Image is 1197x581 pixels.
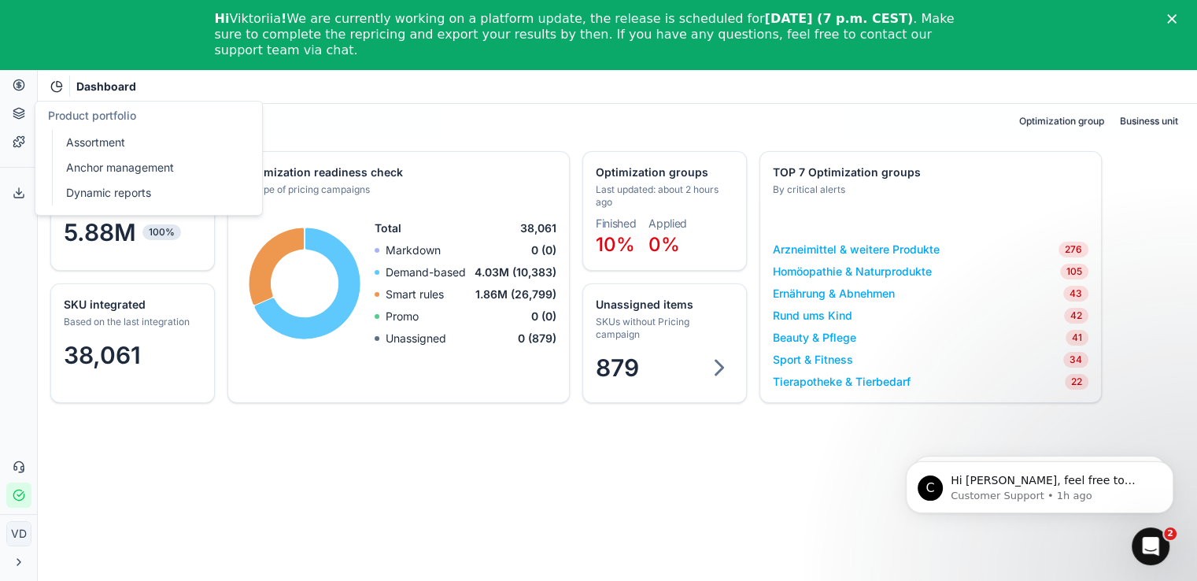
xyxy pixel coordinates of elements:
[773,374,911,390] a: Tierapotheke & Tierbedarf
[773,308,852,324] a: Rund ums Kind
[60,182,243,204] a: Dynamic reports
[764,11,913,26] b: [DATE] (7 p.m. CEST)
[1114,112,1184,131] button: Business unit
[386,287,444,302] p: Smart rules
[1058,242,1088,257] span: 276
[60,157,243,179] a: Anchor management
[518,331,556,346] span: 0 (879)
[773,165,1085,180] div: TOP 7 Optimization groups
[386,331,446,346] p: Unassigned
[596,316,730,341] div: SKUs without Pricing campaign
[773,183,1085,196] div: By critical alerts
[1132,527,1169,565] iframe: Intercom live chat
[773,264,932,279] a: Homöopathie & Naturprodukte
[60,131,243,154] a: Assortment
[1065,374,1088,390] span: 22
[64,297,198,313] div: SKU integrated
[386,242,441,258] p: Markdown
[142,224,181,240] span: 100%
[1013,112,1110,131] button: Optimization group
[1167,14,1183,24] div: Close
[475,287,556,302] span: 1.86M (26,799)
[648,218,687,229] dt: Applied
[773,242,940,257] a: Arzneimittel & weitere Produkte
[281,11,286,26] b: !
[215,11,230,26] b: Hi
[48,109,136,122] span: Product portfolio
[596,233,635,256] span: 10%
[475,265,556,280] span: 4.03M (10,383)
[596,297,730,313] div: Unassigned items
[531,309,556,324] span: 0 (0)
[386,265,466,280] p: Demand-based
[596,353,639,382] span: 879
[64,341,141,369] span: 38,061
[882,428,1197,538] iframe: Intercom notifications message
[64,218,201,246] span: 5.88M
[520,220,556,236] span: 38,061
[241,183,553,196] div: By type of pricing campaigns
[76,79,136,94] nav: breadcrumb
[773,352,853,368] a: Sport & Fitness
[1164,527,1177,540] span: 2
[773,330,856,346] a: Beauty & Pflege
[1066,330,1088,346] span: 41
[596,218,636,229] dt: Finished
[215,11,958,58] div: Viktoriia We are currently working on a platform update, the release is scheduled for . Make sure...
[1064,308,1088,324] span: 42
[7,522,31,546] span: VD
[241,165,553,180] div: Optimization readiness check
[531,242,556,258] span: 0 (0)
[64,316,198,328] div: Based on the last integration
[1063,286,1088,302] span: 43
[6,521,31,546] button: VD
[1063,352,1088,368] span: 34
[1060,264,1088,279] span: 105
[773,286,895,302] a: Ernährung & Abnehmen
[76,79,136,94] span: Dashboard
[375,220,401,236] span: Total
[596,165,730,180] div: Optimization groups
[648,233,680,256] span: 0%
[386,309,419,324] p: Promo
[596,183,730,209] div: Last updated: about 2 hours ago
